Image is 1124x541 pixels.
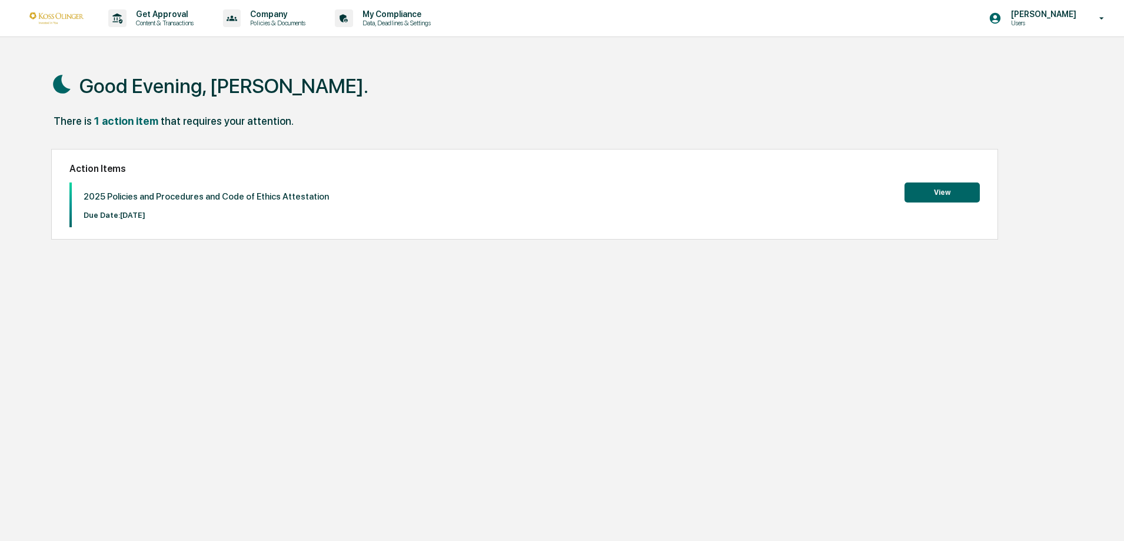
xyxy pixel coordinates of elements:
p: [PERSON_NAME] [1002,9,1082,19]
div: There is [54,115,92,127]
button: View [904,182,980,203]
img: logo [28,12,85,24]
p: Content & Transactions [127,19,199,27]
p: Data, Deadlines & Settings [353,19,437,27]
div: that requires your attention. [161,115,294,127]
p: Due Date: [DATE] [84,211,329,220]
h2: Action Items [69,163,980,174]
p: 2025 Policies and Procedures and Code of Ethics Attestation [84,191,329,202]
p: Policies & Documents [241,19,311,27]
a: View [904,186,980,197]
p: My Compliance [353,9,437,19]
p: Users [1002,19,1082,27]
p: Get Approval [127,9,199,19]
p: Company [241,9,311,19]
h1: Good Evening, [PERSON_NAME]. [79,74,368,98]
div: 1 action item [94,115,158,127]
